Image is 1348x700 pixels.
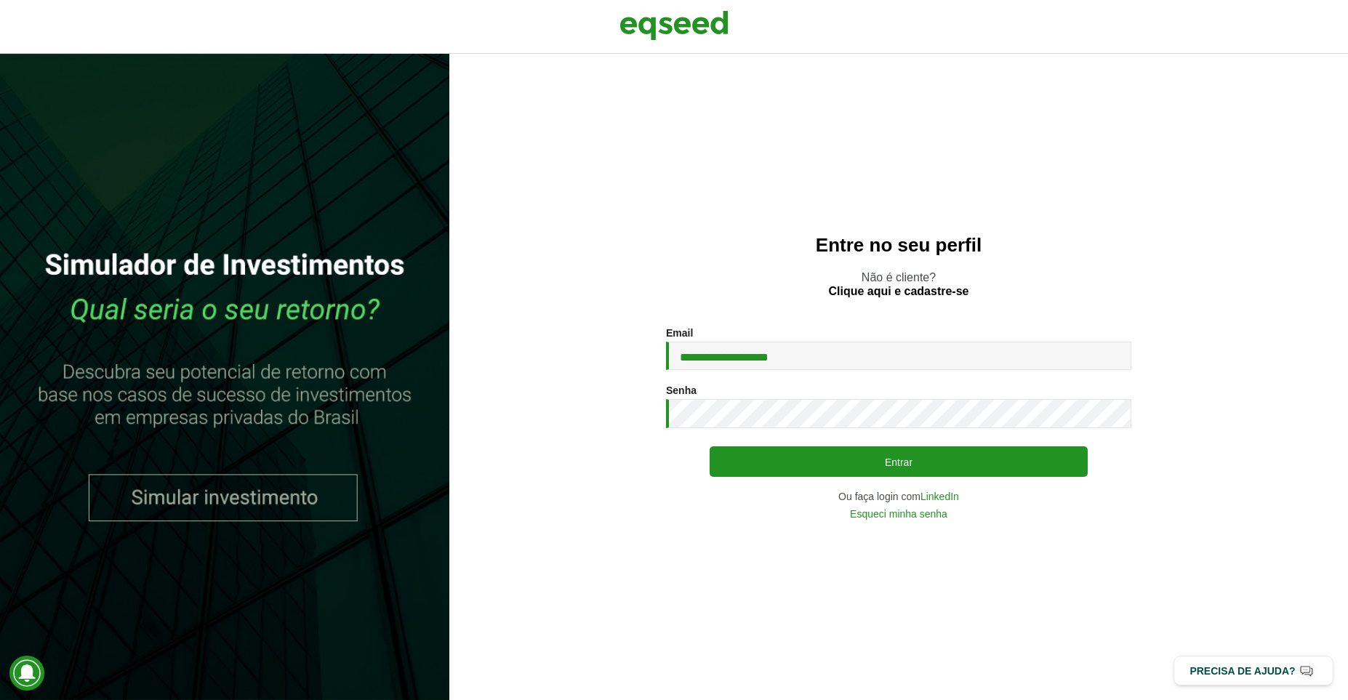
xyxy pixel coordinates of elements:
[666,491,1131,502] div: Ou faça login com
[478,270,1319,298] p: Não é cliente?
[920,491,959,502] a: LinkedIn
[710,446,1088,477] button: Entrar
[850,509,947,519] a: Esqueci minha senha
[829,286,969,297] a: Clique aqui e cadastre-se
[619,7,729,44] img: EqSeed Logo
[478,235,1319,256] h2: Entre no seu perfil
[666,328,693,338] label: Email
[666,385,697,395] label: Senha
